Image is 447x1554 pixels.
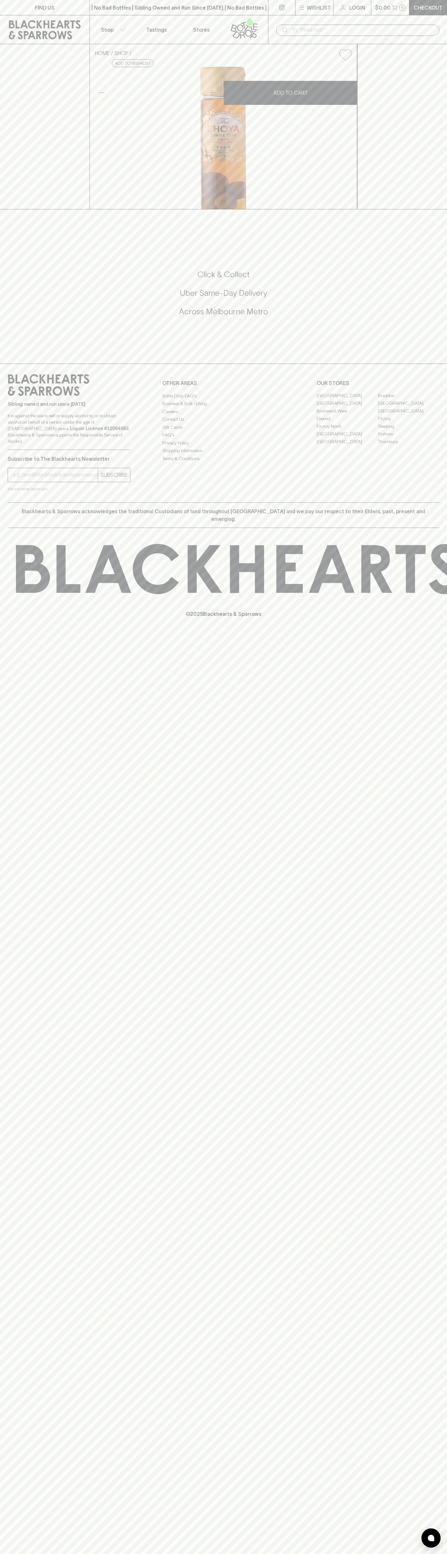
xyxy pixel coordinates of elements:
a: Braddon [378,392,439,400]
p: ADD TO CART [274,89,308,97]
p: Checkout [414,4,443,12]
a: Contact Us [162,416,285,423]
a: [GEOGRAPHIC_DATA] [378,407,439,415]
p: Shop [101,26,114,34]
button: SUBSCRIBE [98,468,130,482]
p: We will never spam you [8,486,130,492]
p: Wishlist [307,4,331,12]
a: Gift Cards [162,423,285,431]
p: Tastings [146,26,167,34]
a: Fitzroy [378,415,439,423]
p: 0 [401,6,404,9]
a: Fitzroy North [317,423,378,430]
a: [GEOGRAPHIC_DATA] [317,430,378,438]
a: [GEOGRAPHIC_DATA] [317,400,378,407]
a: FAQ's [162,431,285,439]
h5: Click & Collect [8,269,439,280]
a: Geelong [378,423,439,430]
a: Bottle Drop FAQ's [162,392,285,400]
p: $0.00 [375,4,390,12]
a: Stores [179,15,224,44]
a: Careers [162,408,285,415]
p: OUR STORES [317,379,439,387]
p: Subscribe to The Blackhearts Newsletter [8,455,130,463]
p: Blackhearts & Sparrows acknowledges the traditional Custodians of land throughout [GEOGRAPHIC_DAT... [12,507,435,523]
strong: Liquor License #32064953 [70,426,129,431]
a: Prahran [378,430,439,438]
a: Brunswick West [317,407,378,415]
a: Privacy Policy [162,439,285,447]
img: 19794.png [90,66,357,209]
p: Sibling owned and run since [DATE] [8,401,130,407]
a: Elwood [317,415,378,423]
a: HOME [95,50,110,56]
a: Business & Bulk Gifting [162,400,285,408]
input: Try "Pinot noir" [291,25,434,35]
button: Shop [90,15,135,44]
h5: Uber Same-Day Delivery [8,288,439,298]
p: Stores [193,26,210,34]
img: bubble-icon [428,1535,434,1541]
h5: Across Melbourne Metro [8,306,439,317]
button: Add to wishlist [112,59,154,67]
input: e.g. jane@blackheartsandsparrows.com.au [13,470,98,480]
p: OTHER AREAS [162,379,285,387]
button: Add to wishlist [337,47,354,63]
a: Terms & Conditions [162,455,285,462]
a: [GEOGRAPHIC_DATA] [317,438,378,446]
a: [GEOGRAPHIC_DATA] [378,400,439,407]
p: FIND US [35,4,55,12]
div: Call to action block [8,244,439,351]
a: Tastings [134,15,179,44]
p: SUBSCRIBE [101,471,127,479]
a: [GEOGRAPHIC_DATA] [317,392,378,400]
a: Thornbury [378,438,439,446]
p: It is against the law to sell or supply alcohol to, or to obtain alcohol on behalf of a person un... [8,412,130,444]
button: ADD TO CART [224,81,357,105]
p: Login [349,4,365,12]
a: Shipping Information [162,447,285,455]
a: SHOP [114,50,128,56]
